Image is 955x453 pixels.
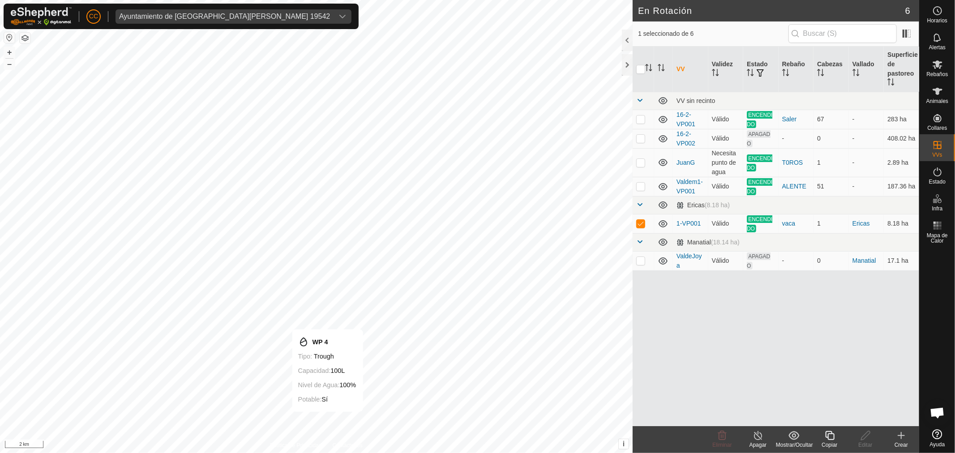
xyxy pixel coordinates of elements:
button: Capas del Mapa [20,33,30,43]
td: 1 [814,214,849,233]
label: Tipo: [298,353,312,360]
div: dropdown trigger [334,9,351,24]
th: Vallado [849,47,884,92]
div: WP 4 [298,337,356,347]
td: Válido [708,177,744,196]
td: - [849,110,884,129]
div: Editar [848,441,883,449]
p-sorticon: Activar para ordenar [817,70,824,77]
p-sorticon: Activar para ordenar [645,65,652,73]
span: ENCENDIDO [747,178,772,195]
div: Apagar [740,441,776,449]
td: 187.36 ha [884,177,919,196]
a: JuanG [677,159,695,166]
button: + [4,47,15,58]
td: 8.18 ha [884,214,919,233]
td: - [849,129,884,148]
a: Manatial [852,257,876,264]
span: ENCENDIDO [747,215,772,232]
a: 16-2-VP001 [677,111,695,128]
a: Valdem1-VP001 [677,178,703,195]
th: Cabezas [814,47,849,92]
span: APAGADO [747,130,770,147]
p-sorticon: Activar para ordenar [747,70,754,77]
input: Buscar (S) [788,24,897,43]
label: Potable: [298,396,322,403]
td: Válido [708,129,744,148]
th: Estado [743,47,779,92]
td: - [849,177,884,196]
div: Ayuntamiento de [GEOGRAPHIC_DATA][PERSON_NAME] 19542 [119,13,330,20]
a: Contáctenos [333,441,363,449]
span: Collares [927,125,947,131]
span: VVs [932,152,942,158]
td: 0 [814,251,849,270]
span: (18.14 ha) [711,239,740,246]
span: 1 seleccionado de 6 [638,29,788,38]
span: Rebaños [926,72,948,77]
td: 0 [814,129,849,148]
span: (8.18 ha) [705,201,730,209]
p-sorticon: Activar para ordenar [658,65,665,73]
span: Infra [932,206,942,211]
a: Política de Privacidad [270,441,321,449]
label: Capacidad: [298,367,331,374]
div: Saler [782,115,810,124]
td: - [849,148,884,177]
td: Válido [708,214,744,233]
div: Sí [298,394,356,405]
td: Válido [708,110,744,129]
span: Eliminar [712,442,732,448]
p-sorticon: Activar para ordenar [712,70,719,77]
td: 17.1 ha [884,251,919,270]
td: 408.02 ha [884,129,919,148]
div: 100% [298,380,356,390]
div: Ericas [677,201,730,209]
div: - [782,256,810,265]
div: vaca [782,219,810,228]
span: Mapa de Calor [922,233,953,244]
td: Válido [708,251,744,270]
div: ALENTE [782,182,810,191]
div: - [782,134,810,143]
th: VV [673,47,708,92]
a: ValdeJoya [677,252,702,269]
span: Horarios [927,18,947,23]
span: Ayuda [930,442,945,447]
p-sorticon: Activar para ordenar [887,80,895,87]
button: Restablecer Mapa [4,32,15,43]
a: Ericas [852,220,870,227]
div: 100L [298,365,356,376]
div: Mostrar/Ocultar [776,441,812,449]
span: i [623,440,625,448]
span: CC [89,12,98,21]
th: Validez [708,47,744,92]
h2: En Rotación [638,5,905,16]
span: APAGADO [747,252,770,269]
div: Chat abierto [924,399,951,426]
div: VV sin recinto [677,97,916,104]
td: 2.89 ha [884,148,919,177]
a: 1-VP001 [677,220,701,227]
button: – [4,59,15,69]
label: Nivel de Agua: [298,381,340,389]
button: i [619,439,629,449]
p-sorticon: Activar para ordenar [782,70,789,77]
td: 283 ha [884,110,919,129]
td: 67 [814,110,849,129]
td: 1 [814,148,849,177]
div: Manatial [677,239,740,246]
img: Logo Gallagher [11,7,72,26]
td: Necesita punto de agua [708,148,744,177]
a: 16-2-VP002 [677,130,695,147]
span: Animales [926,98,948,104]
div: T0ROS [782,158,810,167]
span: 6 [905,4,910,17]
p-sorticon: Activar para ordenar [852,70,860,77]
span: Alertas [929,45,946,50]
span: ENCENDIDO [747,154,772,171]
td: 51 [814,177,849,196]
th: Superficie de pastoreo [884,47,919,92]
span: Ayuntamiento de Almaraz de Duero 19542 [116,9,334,24]
th: Rebaño [779,47,814,92]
